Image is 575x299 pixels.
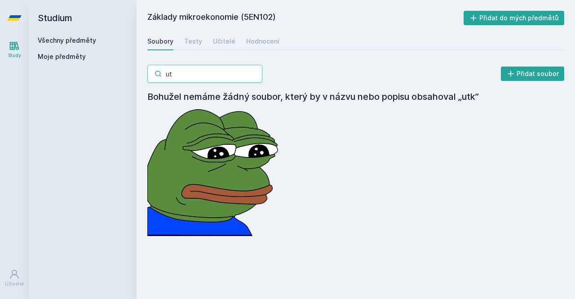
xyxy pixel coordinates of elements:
a: Učitelé [213,32,235,50]
img: error_picture.png [147,103,282,236]
span: Moje předměty [38,52,86,61]
div: Study [8,52,21,59]
a: Testy [184,32,202,50]
a: Uživatel [2,264,27,292]
a: Study [2,36,27,63]
div: Uživatel [5,281,24,287]
button: Přidat soubor [501,67,565,81]
h4: Bohužel nemáme žádný soubor, který by v názvu nebo popisu obsahoval „utk” [147,90,564,103]
input: Hledej soubor [147,65,262,83]
a: Všechny předměty [38,36,96,44]
a: Hodnocení [246,32,279,50]
div: Hodnocení [246,37,279,46]
h2: Základy mikroekonomie (5EN102) [147,11,464,25]
div: Testy [184,37,202,46]
div: Učitelé [213,37,235,46]
button: Přidat do mých předmětů [464,11,565,25]
div: Soubory [147,37,173,46]
a: Soubory [147,32,173,50]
